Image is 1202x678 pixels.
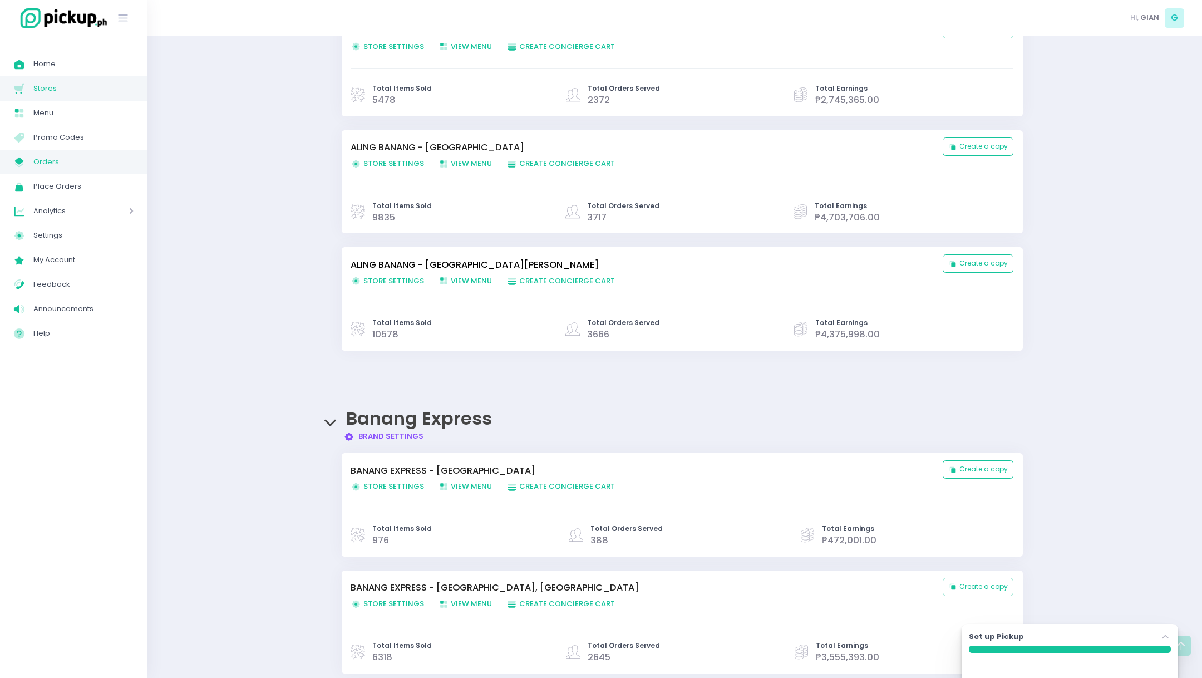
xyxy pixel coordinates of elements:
[351,598,439,610] a: Store Settings
[590,524,663,534] span: Total Orders Served
[351,481,424,492] span: Store Settings
[346,406,492,431] span: Banang Express
[351,141,932,154] a: ALING BANANG - [GEOGRAPHIC_DATA]
[439,276,507,287] a: View Menu
[822,534,876,547] span: ₱472,001.00
[943,137,1014,156] button: Create a copy
[372,651,392,664] span: 6318
[506,598,629,610] a: Create Concierge Cart
[439,41,507,52] a: View Menu
[439,276,492,286] span: View Menu
[316,397,1034,442] div: Banang Express Brand Settings
[816,651,879,664] span: ₱3,555,393.00
[590,534,608,547] span: 388
[506,41,629,52] a: Create Concierge Cart
[1130,12,1139,23] span: Hi,
[506,598,615,609] span: Create Concierge Cart
[351,464,932,478] a: BANANG EXPRESS - [GEOGRAPHIC_DATA]
[815,318,880,328] span: Total Earnings
[943,460,1014,479] button: Create a copy
[372,328,398,341] span: 10578
[372,201,432,211] span: Total Items Sold
[588,94,610,106] span: 2372
[506,481,629,492] a: Create Concierge Cart
[506,158,629,169] a: Create Concierge Cart
[351,41,424,52] span: Store Settings
[33,179,134,194] span: Place Orders
[351,258,932,272] a: ALING BANANG - [GEOGRAPHIC_DATA][PERSON_NAME]
[1165,8,1184,28] span: G
[351,158,424,169] span: Store Settings
[372,94,396,106] span: 5478
[351,276,439,287] a: Store Settings
[372,83,432,94] span: Total Items Sold
[439,481,492,492] span: View Menu
[969,631,1024,642] label: Set up Pickup
[33,228,134,243] span: Settings
[506,481,615,492] span: Create Concierge Cart
[439,158,492,169] span: View Menu
[33,155,134,169] span: Orders
[33,326,134,341] span: Help
[588,651,610,664] span: 2645
[506,276,629,287] a: Create Concierge Cart
[33,57,134,71] span: Home
[506,158,615,169] span: Create Concierge Cart
[439,598,492,609] span: View Menu
[372,211,395,224] span: 9835
[439,598,507,610] a: View Menu
[33,81,134,96] span: Stores
[587,211,607,224] span: 3717
[588,83,660,94] span: Total Orders Served
[351,41,439,52] a: Store Settings
[33,253,134,267] span: My Account
[351,481,439,492] a: Store Settings
[351,581,932,595] a: BANANG EXPRESS - [GEOGRAPHIC_DATA], [GEOGRAPHIC_DATA]
[33,106,134,120] span: Menu
[344,431,423,441] a: Brand Settings
[943,578,1014,596] button: Create a copy
[587,318,659,328] span: Total Orders Served
[439,158,507,169] a: View Menu
[439,41,492,52] span: View Menu
[372,641,432,651] span: Total Items Sold
[822,524,876,534] span: Total Earnings
[587,201,659,211] span: Total Orders Served
[351,598,424,609] span: Store Settings
[588,641,660,651] span: Total Orders Served
[439,481,507,492] a: View Menu
[33,277,134,292] span: Feedback
[372,524,432,534] span: Total Items Sold
[372,534,389,547] span: 976
[506,41,615,52] span: Create Concierge Cart
[33,302,134,316] span: Announcements
[815,328,880,341] span: ₱4,375,998.00
[815,201,880,211] span: Total Earnings
[14,6,109,30] img: logo
[351,276,424,286] span: Store Settings
[815,83,879,94] span: Total Earnings
[351,158,439,169] a: Store Settings
[815,211,880,224] span: ₱4,703,706.00
[816,641,879,651] span: Total Earnings
[1140,12,1159,23] span: GIAN
[33,130,134,145] span: Promo Codes
[943,254,1014,273] button: Create a copy
[587,328,609,341] span: 3666
[33,204,97,218] span: Analytics
[815,94,879,106] span: ₱2,745,365.00
[506,276,615,286] span: Create Concierge Cart
[372,318,432,328] span: Total Items Sold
